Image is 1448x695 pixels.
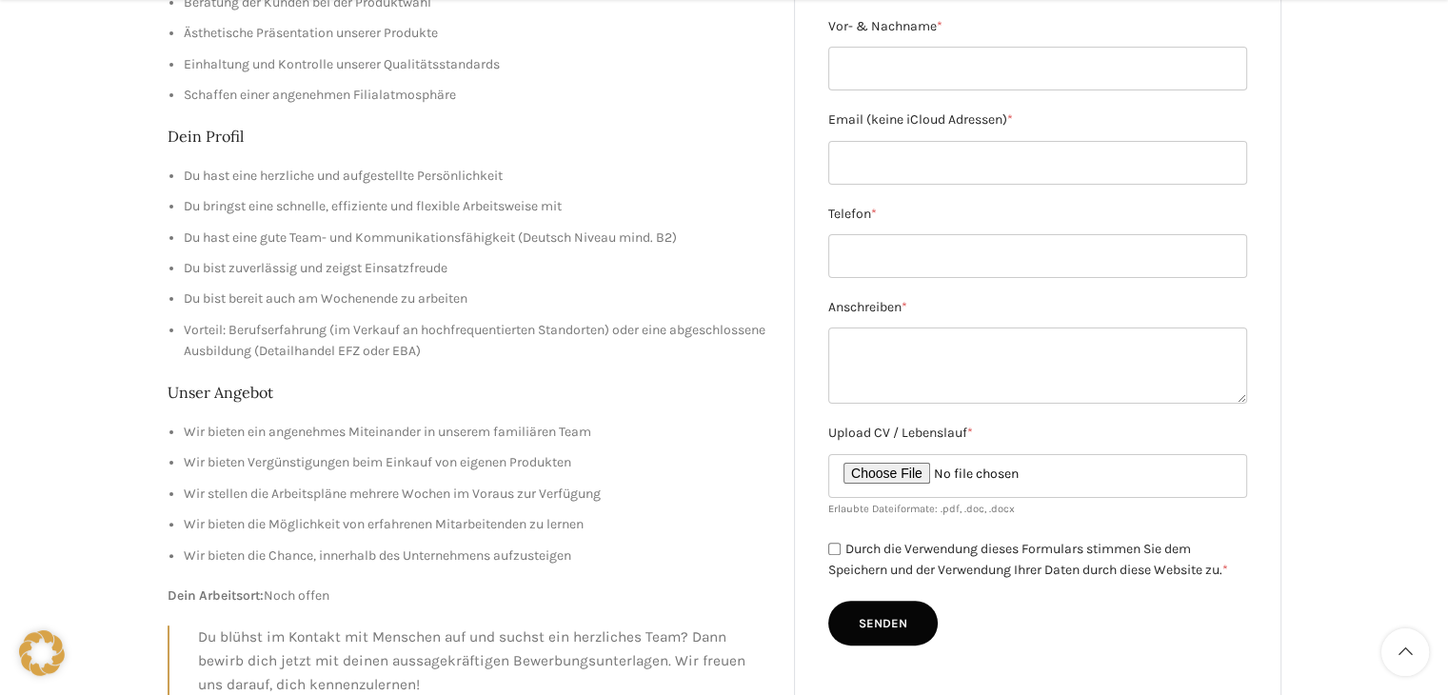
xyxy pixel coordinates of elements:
h2: Dein Profil [168,126,766,147]
small: Erlaubte Dateiformate: .pdf, .doc, .docx [828,503,1015,515]
label: Email (keine iCloud Adressen) [828,109,1247,130]
label: Telefon [828,204,1247,225]
h2: Unser Angebot [168,382,766,403]
li: Wir bieten Vergünstigungen beim Einkauf von eigenen Produkten [184,452,766,473]
li: Vorteil: Berufserfahrung (im Verkauf an hochfrequentierten Standorten) oder eine abgeschlossene A... [184,320,766,363]
p: Noch offen [168,586,766,606]
label: Durch die Verwendung dieses Formulars stimmen Sie dem Speichern und der Verwendung Ihrer Daten du... [828,541,1228,579]
li: Du bist zuverlässig und zeigst Einsatzfreude [184,258,766,279]
li: Einhaltung und Kontrolle unserer Qualitätsstandards [184,54,766,75]
li: Ästhetische Präsentation unserer Produkte [184,23,766,44]
li: Du hast eine herzliche und aufgestellte Persönlichkeit [184,166,766,187]
a: Scroll to top button [1381,628,1429,676]
li: Wir stellen die Arbeitspläne mehrere Wochen im Voraus zur Verfügung [184,484,766,505]
li: Wir bieten die Chance, innerhalb des Unternehmens aufzusteigen [184,546,766,566]
li: Wir bieten die Möglichkeit von erfahrenen Mitarbeitenden zu lernen [184,514,766,535]
li: Wir bieten ein angenehmes Miteinander in unserem familiären Team [184,422,766,443]
li: Du hast eine gute Team- und Kommunikationsfähigkeit (Deutsch Niveau mind. B2) [184,228,766,248]
strong: Dein Arbeitsort: [168,587,264,604]
label: Anschreiben [828,297,1247,318]
li: Schaffen einer angenehmen Filialatmosphäre [184,85,766,106]
label: Vor- & Nachname [828,16,1247,37]
label: Upload CV / Lebenslauf [828,423,1247,444]
li: Du bringst eine schnelle, effiziente und flexible Arbeitsweise mit [184,196,766,217]
li: Du bist bereit auch am Wochenende zu arbeiten [184,288,766,309]
input: Senden [828,601,938,646]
